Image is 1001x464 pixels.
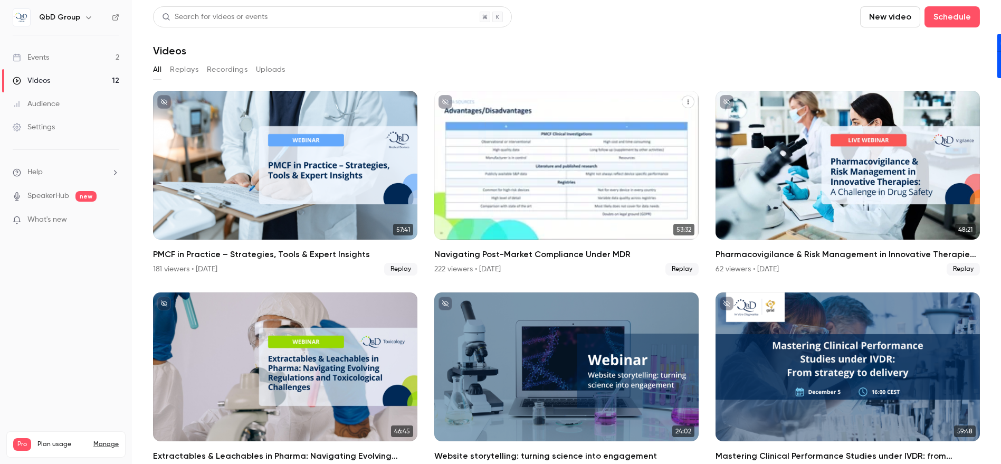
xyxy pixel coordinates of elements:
[673,224,694,235] span: 53:32
[170,61,198,78] button: Replays
[153,248,417,261] h2: PMCF in Practice – Strategies, Tools & Expert Insights
[27,191,69,202] a: SpeakerHub
[13,99,60,109] div: Audience
[13,438,31,451] span: Pro
[13,9,30,26] img: QbD Group
[256,61,285,78] button: Uploads
[153,91,417,276] li: PMCF in Practice – Strategies, Tools & Expert Insights
[924,6,980,27] button: Schedule
[434,264,501,274] div: 222 viewers • [DATE]
[153,61,161,78] button: All
[384,263,417,276] span: Replay
[39,12,80,23] h6: QbD Group
[434,91,699,276] a: 53:32Navigating Post-Market Compliance Under MDR222 viewers • [DATE]Replay
[716,264,779,274] div: 62 viewers • [DATE]
[107,215,119,225] iframe: Noticeable Trigger
[157,297,171,310] button: unpublished
[13,167,119,178] li: help-dropdown-opener
[947,263,980,276] span: Replay
[153,91,417,276] a: 57:41PMCF in Practice – Strategies, Tools & Expert Insights181 viewers • [DATE]Replay
[716,248,980,261] h2: Pharmacovigilance & Risk Management in Innovative Therapies: A Challenge in Drug Safety
[860,6,920,27] button: New video
[37,440,87,449] span: Plan usage
[153,450,417,462] h2: Extractables & Leachables in Pharma: Navigating Evolving Regulations and Toxicological Challenges
[720,95,733,109] button: unpublished
[955,224,976,235] span: 48:21
[438,297,452,310] button: unpublished
[153,44,186,57] h1: Videos
[434,248,699,261] h2: Navigating Post-Market Compliance Under MDR
[716,91,980,276] li: Pharmacovigilance & Risk Management in Innovative Therapies: A Challenge in Drug Safety
[665,263,699,276] span: Replay
[434,91,699,276] li: Navigating Post-Market Compliance Under MDR
[75,191,97,202] span: new
[954,425,976,437] span: 59:48
[13,75,50,86] div: Videos
[157,95,171,109] button: unpublished
[434,450,699,462] h2: Website storytelling: turning science into engagement
[716,450,980,462] h2: Mastering Clinical Performance Studies under IVDR: from strategy to delivery.
[438,95,452,109] button: unpublished
[162,12,268,23] div: Search for videos or events
[720,297,733,310] button: unpublished
[207,61,247,78] button: Recordings
[672,425,694,437] span: 24:02
[153,6,980,458] section: Videos
[153,264,217,274] div: 181 viewers • [DATE]
[13,52,49,63] div: Events
[716,91,980,276] a: 48:21Pharmacovigilance & Risk Management in Innovative Therapies: A Challenge in Drug Safety62 vi...
[13,122,55,132] div: Settings
[391,425,413,437] span: 46:45
[93,440,119,449] a: Manage
[27,167,43,178] span: Help
[27,214,67,225] span: What's new
[393,224,413,235] span: 57:41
